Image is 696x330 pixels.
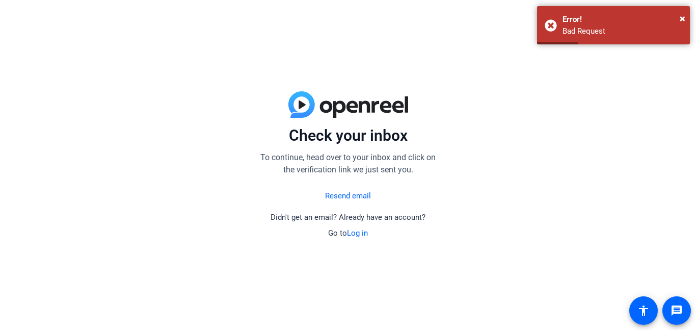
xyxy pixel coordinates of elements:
a: Log in [347,229,368,238]
mat-icon: accessibility [637,304,650,317]
span: × [680,12,685,24]
img: blue-gradient.svg [288,91,408,118]
div: Bad Request [563,26,682,37]
span: Go to [328,229,368,238]
div: Error! [563,14,682,26]
p: Check your inbox [256,126,440,145]
p: To continue, head over to your inbox and click on the verification link we just sent you. [256,151,440,176]
span: Didn't get an email? Already have an account? [271,213,425,222]
button: Close [680,11,685,26]
mat-icon: message [671,304,683,317]
a: Resend email [325,190,371,202]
